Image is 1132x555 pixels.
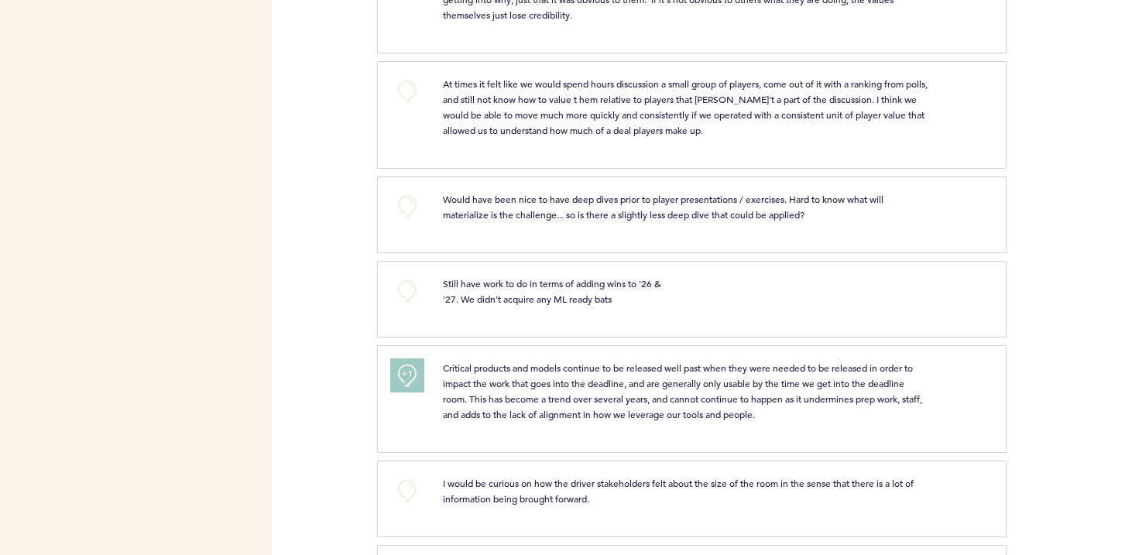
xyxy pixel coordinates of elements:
span: Would have been nice to have deep dives prior to player presentations / exercises. Hard to know w... [443,193,886,221]
button: +1 [392,360,423,391]
span: At times it felt like we would spend hours discussion a small group of players, come out of it wi... [443,77,930,136]
span: I would be curious on how the driver stakeholders felt about the size of the room in the sense th... [443,477,916,505]
span: Critical products and models continue to be released well past when they were needed to be releas... [443,361,924,420]
span: +1 [402,366,413,382]
span: Still have work to do in terms of adding wins to '26 & '27. We didn't acquire any ML ready bats [443,277,664,305]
